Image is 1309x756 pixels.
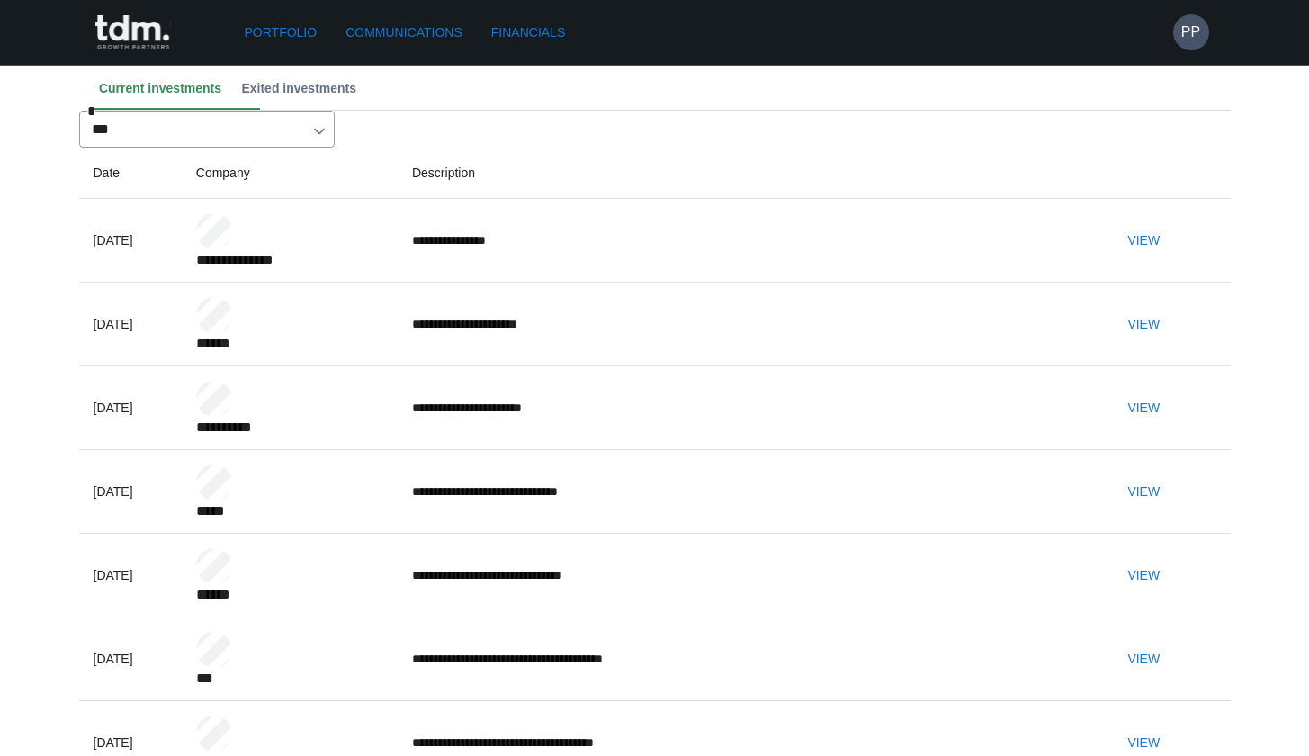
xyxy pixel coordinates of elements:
button: Current investments [94,67,237,110]
a: Financials [484,16,572,49]
td: [DATE] [79,450,182,534]
div: Client notes tab [94,67,1231,110]
button: View [1115,308,1172,341]
td: [DATE] [79,617,182,701]
td: [DATE] [79,283,182,366]
button: View [1115,475,1172,508]
button: View [1115,391,1172,425]
td: [DATE] [79,534,182,617]
button: PP [1173,14,1209,50]
button: View [1115,643,1172,676]
td: [DATE] [79,199,182,283]
h6: PP [1181,22,1200,43]
button: View [1115,559,1172,592]
button: Exited investments [236,67,371,110]
td: [DATE] [79,366,182,450]
th: Description [398,148,1100,199]
th: Company [182,148,398,199]
a: Communications [338,16,470,49]
button: View [1115,224,1172,257]
th: Date [79,148,182,199]
a: Portfolio [238,16,325,49]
